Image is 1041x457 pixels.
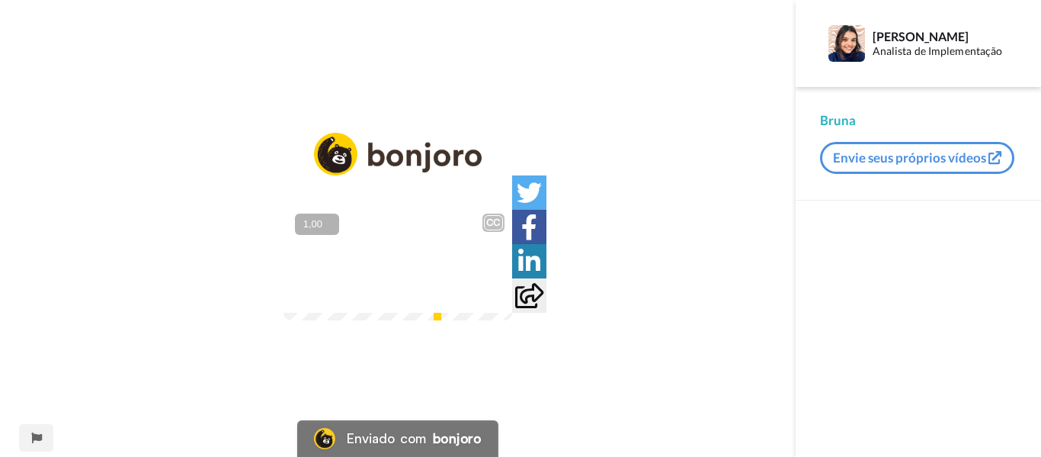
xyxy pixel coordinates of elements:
[833,150,986,166] font: Envie seus próprios vídeos
[314,133,482,176] img: logo_full.png
[297,420,498,457] a: Logotipo BonjoroEnviado combonjoro
[294,282,321,301] span: 0:13
[828,25,865,62] img: Imagem de perfil
[314,428,335,449] img: Logotipo Bonjoro
[332,285,357,298] font: 2:54
[820,112,856,128] font: Bruna
[873,29,969,43] font: [PERSON_NAME]
[486,218,500,227] font: CC
[324,285,329,298] font: /
[873,44,1003,57] font: Analista de Implementação
[820,142,1014,174] button: Envie seus próprios vídeos
[433,432,482,446] font: bonjoro
[346,432,427,446] font: Enviado com
[483,284,498,299] img: Tela cheia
